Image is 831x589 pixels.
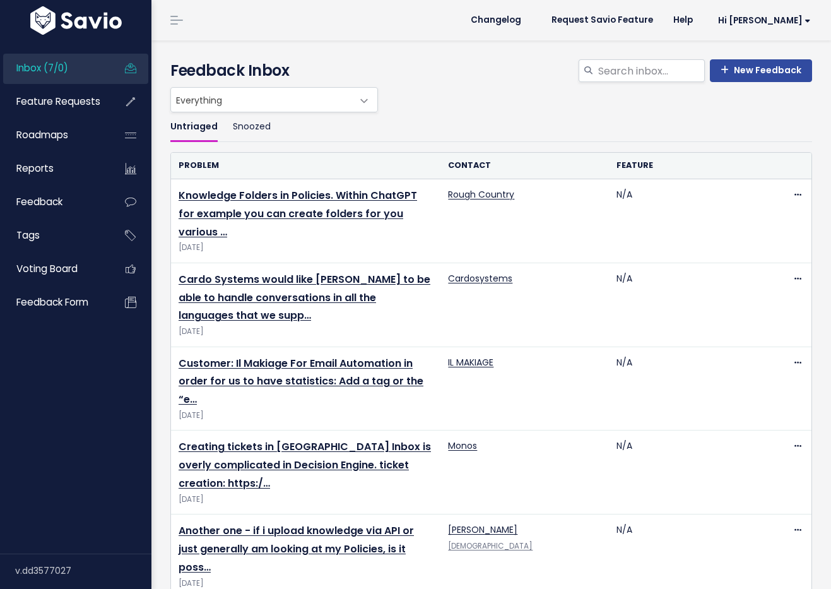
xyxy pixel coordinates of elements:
[27,6,125,35] img: logo-white.9d6f32f41409.svg
[16,128,68,141] span: Roadmaps
[3,288,105,317] a: Feedback form
[597,59,705,82] input: Search inbox...
[541,11,663,30] a: Request Savio Feature
[609,431,777,515] td: N/A
[609,153,777,179] th: Feature
[16,295,88,309] span: Feedback form
[179,241,433,254] span: [DATE]
[448,272,512,285] a: Cardosystems
[710,59,812,82] a: New Feedback
[179,409,433,422] span: [DATE]
[609,347,777,431] td: N/A
[3,221,105,250] a: Tags
[448,356,493,369] a: IL MAKIAGE
[15,554,151,587] div: v.dd3577027
[16,195,62,208] span: Feedback
[3,254,105,283] a: Voting Board
[3,87,105,116] a: Feature Requests
[448,439,477,452] a: Monos
[3,187,105,217] a: Feedback
[179,356,423,407] a: Customer: Il Makiage For Email Automation in order for us to have statistics: Add a tag or the “e…
[179,188,417,239] a: Knowledge Folders in Policies. Within ChatGPT for example you can create folders for you various …
[703,11,821,30] a: Hi [PERSON_NAME]
[448,188,514,201] a: Rough Country
[16,61,68,74] span: Inbox (7/0)
[609,263,777,347] td: N/A
[170,87,378,112] span: Everything
[170,59,812,82] h4: Feedback Inbox
[171,88,352,112] span: Everything
[3,121,105,150] a: Roadmaps
[663,11,703,30] a: Help
[16,229,40,242] span: Tags
[3,54,105,83] a: Inbox (7/0)
[16,262,78,275] span: Voting Board
[609,179,777,263] td: N/A
[448,541,533,551] a: [DEMOGRAPHIC_DATA]
[448,523,517,536] a: [PERSON_NAME]
[16,95,100,108] span: Feature Requests
[170,112,218,142] a: Untriaged
[233,112,271,142] a: Snoozed
[179,325,433,338] span: [DATE]
[179,523,414,574] a: Another one - if i upload knowledge via API or just generally am looking at my Policies, is it poss…
[171,153,440,179] th: Problem
[170,112,812,142] ul: Filter feature requests
[179,493,433,506] span: [DATE]
[718,16,811,25] span: Hi [PERSON_NAME]
[179,272,430,323] a: Cardo Systems would like [PERSON_NAME] to be able to handle conversations in all the languages th...
[471,16,521,25] span: Changelog
[179,439,431,491] a: Creating tickets in [GEOGRAPHIC_DATA] Inbox is overly complicated in Decision Engine. ticket crea...
[440,153,609,179] th: Contact
[3,154,105,183] a: Reports
[16,162,54,175] span: Reports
